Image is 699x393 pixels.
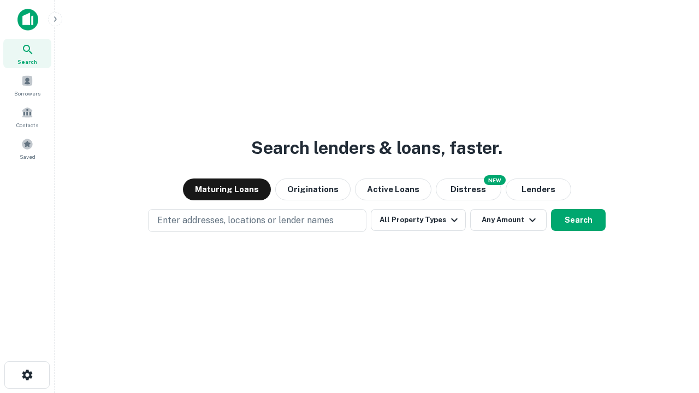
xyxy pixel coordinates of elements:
[251,135,502,161] h3: Search lenders & loans, faster.
[183,178,271,200] button: Maturing Loans
[551,209,606,231] button: Search
[16,121,38,129] span: Contacts
[3,39,51,68] a: Search
[3,102,51,132] a: Contacts
[157,214,334,227] p: Enter addresses, locations or lender names
[3,70,51,100] a: Borrowers
[3,134,51,163] a: Saved
[17,9,38,31] img: capitalize-icon.png
[355,178,431,200] button: Active Loans
[148,209,366,232] button: Enter addresses, locations or lender names
[275,178,351,200] button: Originations
[436,178,501,200] button: Search distressed loans with lien and other non-mortgage details.
[371,209,466,231] button: All Property Types
[506,178,571,200] button: Lenders
[17,57,37,66] span: Search
[14,89,40,98] span: Borrowers
[20,152,35,161] span: Saved
[484,175,506,185] div: NEW
[644,306,699,358] iframe: Chat Widget
[470,209,547,231] button: Any Amount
